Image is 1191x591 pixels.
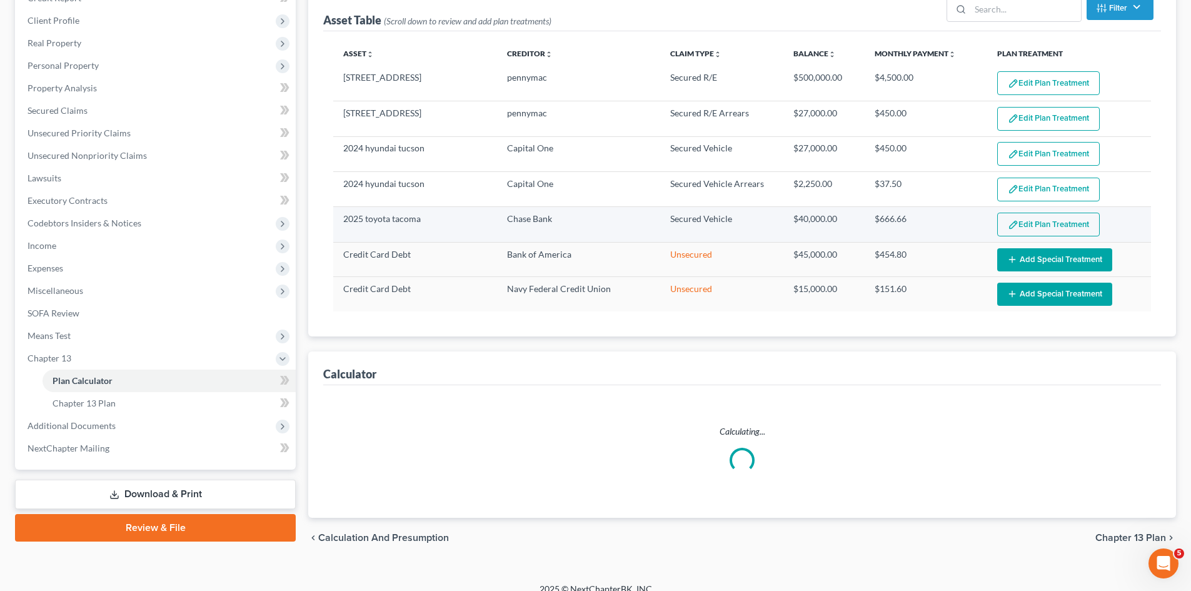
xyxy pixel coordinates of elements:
iframe: Intercom live chat [1148,548,1178,578]
i: chevron_right [1166,533,1176,543]
span: Client Profile [28,15,79,26]
p: Calculating... [333,425,1151,438]
span: NextChapter Mailing [28,443,109,453]
a: Monthly Paymentunfold_more [875,49,956,58]
td: $500,000.00 [783,66,865,101]
button: Edit Plan Treatment [997,213,1100,236]
td: Secured R/E [660,66,783,101]
span: Property Analysis [28,83,97,93]
td: Navy Federal Credit Union [497,277,661,311]
span: Real Property [28,38,81,48]
td: $450.00 [865,101,987,136]
td: [STREET_ADDRESS] [333,101,497,136]
span: Executory Contracts [28,195,108,206]
span: Lawsuits [28,173,61,183]
span: Miscellaneous [28,285,83,296]
td: pennymac [497,66,661,101]
span: Secured Claims [28,105,88,116]
td: $450.00 [865,136,987,171]
td: $27,000.00 [783,136,865,171]
span: Chapter 13 [28,353,71,363]
span: Plan Calculator [53,375,113,386]
span: Personal Property [28,60,99,71]
span: Means Test [28,330,71,341]
img: edit-pencil-c1479a1de80d8dea1e2430c2f745a3c6a07e9d7aa2eeffe225670001d78357a8.svg [1008,113,1018,124]
td: $27,000.00 [783,101,865,136]
td: $40,000.00 [783,207,865,242]
td: Secured Vehicle [660,136,783,171]
span: Chapter 13 Plan [1095,533,1166,543]
td: $2,250.00 [783,172,865,207]
td: $151.60 [865,277,987,311]
img: edit-pencil-c1479a1de80d8dea1e2430c2f745a3c6a07e9d7aa2eeffe225670001d78357a8.svg [1008,149,1018,159]
img: edit-pencil-c1479a1de80d8dea1e2430c2f745a3c6a07e9d7aa2eeffe225670001d78357a8.svg [1008,184,1018,194]
button: Add Special Treatment [997,283,1112,306]
button: Edit Plan Treatment [997,142,1100,166]
td: Secured Vehicle [660,207,783,242]
a: Download & Print [15,480,296,509]
td: $666.66 [865,207,987,242]
a: Creditorunfold_more [507,49,553,58]
a: Property Analysis [18,77,296,99]
span: Unsecured Nonpriority Claims [28,150,147,161]
span: Expenses [28,263,63,273]
button: Edit Plan Treatment [997,107,1100,131]
div: Asset Table [323,13,551,28]
td: Chase Bank [497,207,661,242]
a: NextChapter Mailing [18,437,296,460]
span: (Scroll down to review and add plan treatments) [384,16,551,26]
a: Executory Contracts [18,189,296,212]
img: edit-pencil-c1479a1de80d8dea1e2430c2f745a3c6a07e9d7aa2eeffe225670001d78357a8.svg [1008,220,1018,230]
a: Assetunfold_more [343,49,374,58]
span: Chapter 13 Plan [53,398,116,408]
td: Credit Card Debt [333,277,497,311]
td: Capital One [497,136,661,171]
td: Secured R/E Arrears [660,101,783,136]
button: Chapter 13 Plan chevron_right [1095,533,1176,543]
a: Claim Typeunfold_more [670,49,721,58]
i: unfold_more [828,51,836,58]
a: Balanceunfold_more [793,49,836,58]
td: pennymac [497,101,661,136]
button: Add Special Treatment [997,248,1112,271]
td: 2024 hyundai tucson [333,172,497,207]
th: Plan Treatment [987,41,1151,66]
i: chevron_left [308,533,318,543]
td: Secured Vehicle Arrears [660,172,783,207]
a: SOFA Review [18,302,296,325]
span: Additional Documents [28,420,116,431]
img: edit-pencil-c1479a1de80d8dea1e2430c2f745a3c6a07e9d7aa2eeffe225670001d78357a8.svg [1008,78,1018,89]
a: Plan Calculator [43,370,296,392]
td: 2024 hyundai tucson [333,136,497,171]
a: Lawsuits [18,167,296,189]
td: Credit Card Debt [333,242,497,276]
td: 2025 toyota tacoma [333,207,497,242]
div: Calculator [323,366,376,381]
a: Review & File [15,514,296,542]
button: chevron_left Calculation and Presumption [308,533,449,543]
td: $15,000.00 [783,277,865,311]
a: Chapter 13 Plan [43,392,296,415]
span: Calculation and Presumption [318,533,449,543]
td: $454.80 [865,242,987,276]
i: unfold_more [948,51,956,58]
a: Unsecured Priority Claims [18,122,296,144]
i: unfold_more [366,51,374,58]
span: Income [28,240,56,251]
button: Edit Plan Treatment [997,178,1100,201]
span: SOFA Review [28,308,79,318]
td: Unsecured [660,242,783,276]
td: Capital One [497,172,661,207]
button: Edit Plan Treatment [997,71,1100,95]
td: Bank of America [497,242,661,276]
span: Unsecured Priority Claims [28,128,131,138]
td: $4,500.00 [865,66,987,101]
i: unfold_more [714,51,721,58]
td: [STREET_ADDRESS] [333,66,497,101]
td: $37.50 [865,172,987,207]
i: unfold_more [545,51,553,58]
span: Codebtors Insiders & Notices [28,218,141,228]
span: 5 [1174,548,1184,558]
a: Unsecured Nonpriority Claims [18,144,296,167]
td: $45,000.00 [783,242,865,276]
